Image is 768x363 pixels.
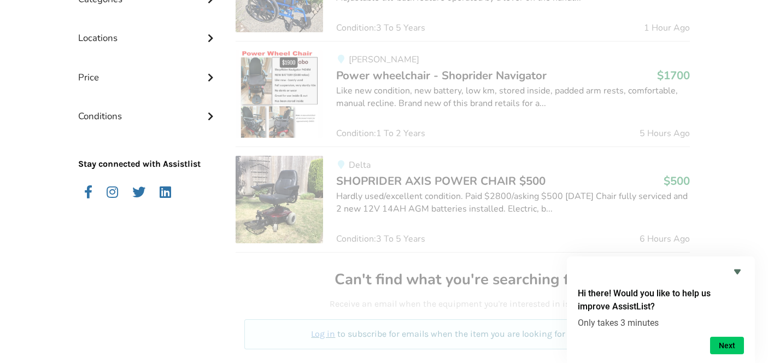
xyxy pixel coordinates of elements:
span: 6 Hours Ago [640,235,690,243]
a: Log in [311,329,335,339]
span: Power wheelchair - Shoprider Navigator [336,68,547,83]
img: mobility-shoprider axis power chair $500 [236,156,323,243]
div: Price [78,50,218,89]
div: Like new condition, new battery, low km, stored inside, padded arm rests, comfortable, manual rec... [336,85,690,110]
p: Receive an email when the equipment you're interested in is listed! [244,298,681,311]
h2: Can't find what you're searching for? [244,270,681,289]
a: mobility-shoprider axis power chair $500DeltaSHOPRIDER AXIS POWER CHAIR $500$500Hardly used/excel... [236,147,690,252]
span: 5 Hours Ago [640,129,690,138]
p: Only takes 3 minutes [578,318,744,328]
div: Hi there! Would you like to help us improve AssistList? [578,265,744,354]
span: [PERSON_NAME] [349,54,419,66]
h3: $1700 [657,68,690,83]
div: Conditions [78,89,218,127]
p: Stay connected with Assistlist [78,127,218,171]
span: Condition: 3 To 5 Years [336,24,425,32]
button: Next question [710,337,744,354]
button: Hide survey [731,265,744,278]
span: Condition: 1 To 2 Years [336,129,425,138]
div: Hardly used/excellent condition. Paid $2800/asking $500 [DATE] Chair fully serviced and 2 new 12V... [336,190,690,215]
span: SHOPRIDER AXIS POWER CHAIR $500 [336,173,546,189]
a: mobility-power wheelchair - shoprider navigator[PERSON_NAME]Power wheelchair - Shoprider Navigato... [236,41,690,147]
p: to subscribe for emails when the item you are looking for is available. [257,328,668,341]
div: Locations [78,10,218,49]
h2: Hi there! Would you like to help us improve AssistList? [578,287,744,313]
span: 1 Hour Ago [644,24,690,32]
span: Condition: 3 To 5 Years [336,235,425,243]
h3: $500 [664,174,690,188]
span: Delta [349,159,371,171]
img: mobility-power wheelchair - shoprider navigator [236,50,323,138]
